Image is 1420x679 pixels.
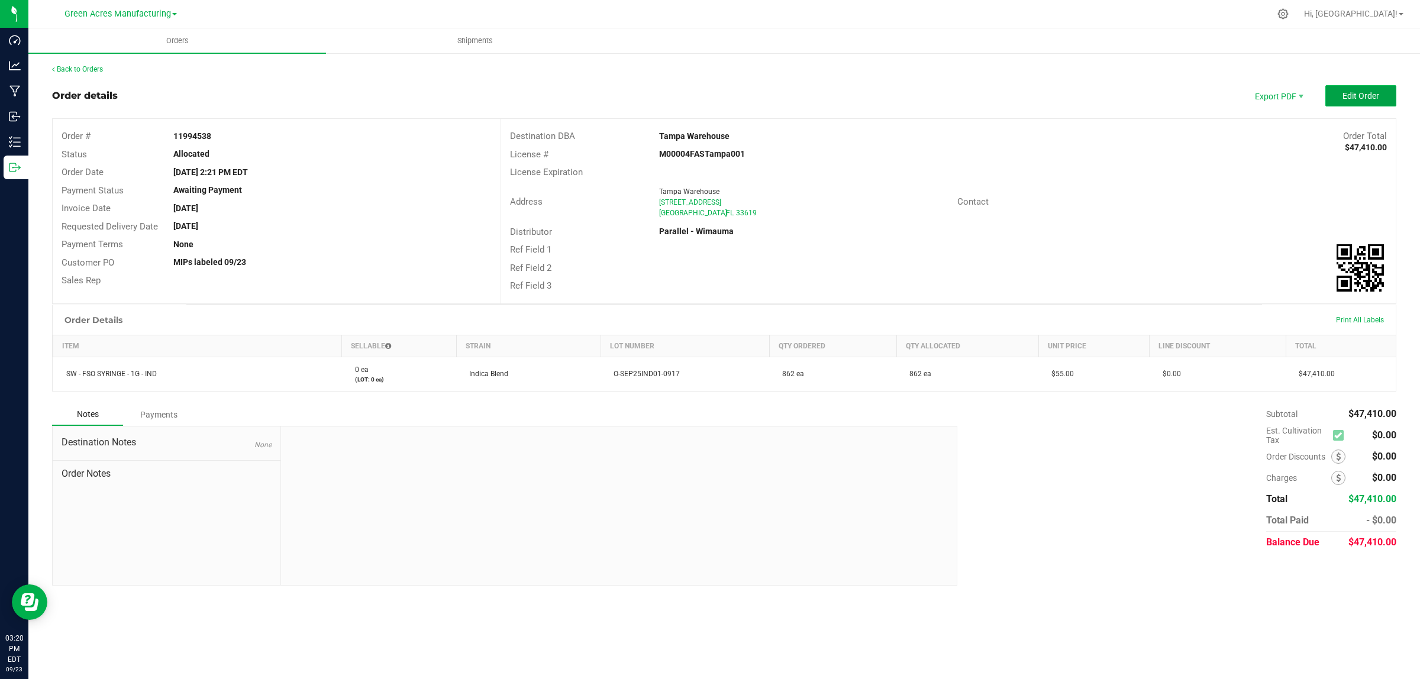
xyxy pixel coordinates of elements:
span: Ref Field 3 [510,280,551,291]
span: Customer PO [62,257,114,268]
span: Destination Notes [62,435,272,450]
span: $55.00 [1045,370,1074,378]
span: Ref Field 1 [510,244,551,255]
span: Distributor [510,227,552,237]
th: Item [53,335,342,357]
span: 33619 [736,209,757,217]
strong: Tampa Warehouse [659,131,730,141]
inline-svg: Dashboard [9,34,21,46]
span: FL [726,209,734,217]
span: $47,410.00 [1293,370,1335,378]
span: Order Notes [62,467,272,481]
span: 862 ea [903,370,931,378]
span: Print All Labels [1336,316,1384,324]
inline-svg: Inventory [9,136,21,148]
span: Requested Delivery Date [62,221,158,232]
iframe: Resource center [12,584,47,620]
div: Notes [52,403,123,426]
span: 862 ea [776,370,804,378]
span: Payment Terms [62,239,123,250]
inline-svg: Inbound [9,111,21,122]
span: Ref Field 2 [510,263,551,273]
span: Address [510,196,543,207]
span: Est. Cultivation Tax [1266,426,1328,445]
a: Back to Orders [52,65,103,73]
inline-svg: Analytics [9,60,21,72]
span: $47,410.00 [1348,493,1396,505]
span: Edit Order [1342,91,1379,101]
span: Order Date [62,167,104,177]
inline-svg: Manufacturing [9,85,21,97]
strong: M00004FASTampa001 [659,149,745,159]
span: $0.00 [1372,451,1396,462]
span: Indica Blend [463,370,508,378]
th: Unit Price [1038,335,1149,357]
th: Sellable [342,335,456,357]
th: Lot Number [601,335,769,357]
strong: $47,410.00 [1345,143,1387,152]
a: Orders [28,28,326,53]
span: SW - FSO SYRINGE - 1G - IND [60,370,157,378]
strong: Awaiting Payment [173,185,242,195]
span: - $0.00 [1366,515,1396,526]
span: Payment Status [62,185,124,196]
a: Shipments [326,28,624,53]
th: Total [1286,335,1396,357]
li: Export PDF [1242,85,1313,106]
span: O-SEP25IND01-0917 [608,370,680,378]
th: Qty Ordered [769,335,896,357]
span: , [725,209,726,217]
span: Balance Due [1266,536,1319,548]
strong: Allocated [173,149,209,159]
span: Order Discounts [1266,452,1331,461]
span: Status [62,149,87,160]
strong: 11994538 [173,131,211,141]
span: 0 ea [349,366,369,374]
p: 03:20 PM EDT [5,633,23,665]
img: Scan me! [1337,244,1384,292]
span: Orders [150,35,205,46]
span: Calculate cultivation tax [1333,427,1349,443]
span: Subtotal [1266,409,1298,419]
span: License Expiration [510,167,583,177]
th: Line Discount [1150,335,1286,357]
strong: [DATE] [173,221,198,231]
span: Order # [62,131,91,141]
strong: Parallel - Wimauma [659,227,734,236]
span: $0.00 [1372,429,1396,441]
p: (LOT: 0 ea) [349,375,449,384]
span: $0.00 [1372,472,1396,483]
span: Order Total [1343,131,1387,141]
span: Tampa Warehouse [659,187,719,196]
span: Shipments [441,35,509,46]
span: Contact [957,196,989,207]
qrcode: 11994538 [1337,244,1384,292]
div: Payments [123,404,194,425]
span: $47,410.00 [1348,408,1396,419]
strong: None [173,240,193,249]
div: Manage settings [1276,8,1290,20]
span: Total [1266,493,1287,505]
h1: Order Details [64,315,122,325]
span: Total Paid [1266,515,1309,526]
span: [GEOGRAPHIC_DATA] [659,209,727,217]
span: Green Acres Manufacturing [64,9,171,19]
th: Strain [456,335,601,357]
inline-svg: Outbound [9,161,21,173]
span: [STREET_ADDRESS] [659,198,721,206]
span: None [254,441,272,449]
strong: MIPs labeled 09/23 [173,257,246,267]
div: Order details [52,89,118,103]
th: Qty Allocated [896,335,1038,357]
span: Hi, [GEOGRAPHIC_DATA]! [1304,9,1398,18]
span: Destination DBA [510,131,575,141]
p: 09/23 [5,665,23,674]
strong: [DATE] [173,203,198,213]
span: Sales Rep [62,275,101,286]
strong: [DATE] 2:21 PM EDT [173,167,248,177]
button: Edit Order [1325,85,1396,106]
span: Invoice Date [62,203,111,214]
span: License # [510,149,548,160]
span: Charges [1266,473,1331,483]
